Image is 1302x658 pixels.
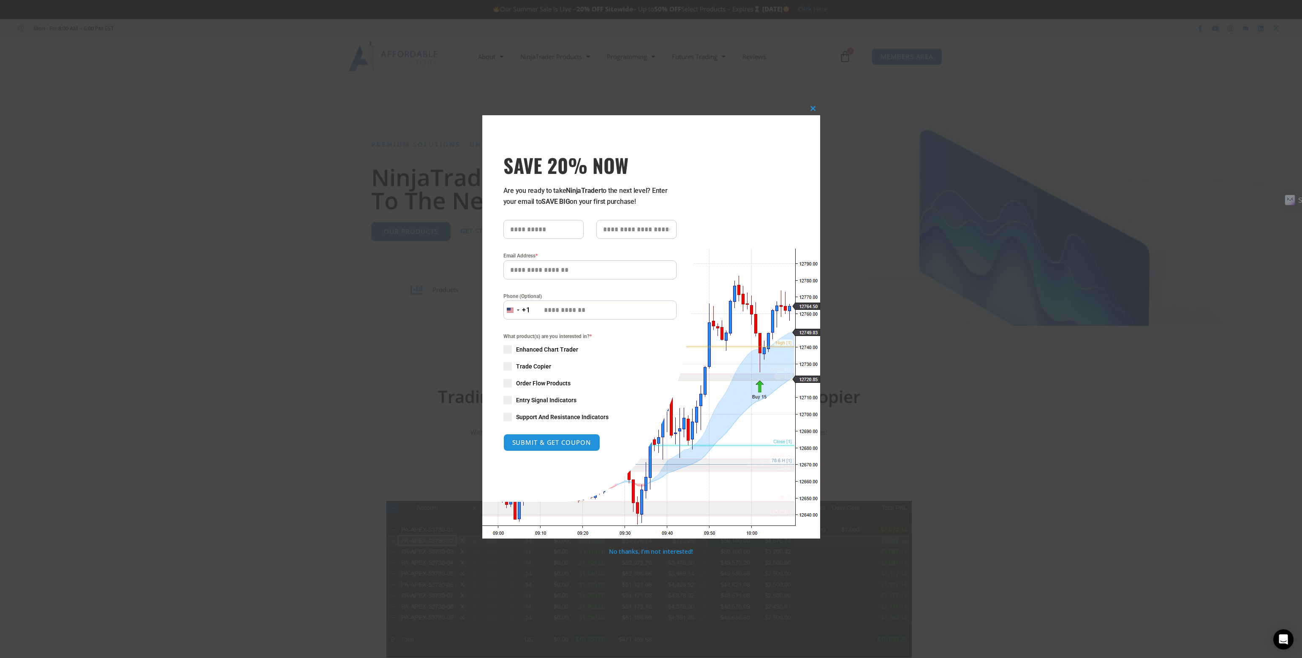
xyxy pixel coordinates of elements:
div: +1 [522,305,530,316]
button: SUBMIT & GET COUPON [503,434,600,451]
strong: SAVE BIG [541,198,570,206]
a: No thanks, I’m not interested! [609,547,693,555]
span: What product(s) are you interested in? [503,332,677,341]
p: Are you ready to take to the next level? Enter your email to on your first purchase! [503,185,677,207]
label: Phone (Optional) [503,292,677,301]
span: Support And Resistance Indicators [516,413,609,421]
strong: NinjaTrader [566,187,601,195]
label: Order Flow Products [503,379,677,387]
label: Trade Copier [503,362,677,371]
span: Enhanced Chart Trader [516,345,578,354]
span: Entry Signal Indicators [516,396,576,404]
span: SAVE 20% NOW [503,153,677,177]
label: Entry Signal Indicators [503,396,677,404]
div: Open Intercom Messenger [1273,629,1294,650]
button: Selected country [503,301,530,320]
label: Support And Resistance Indicators [503,413,677,421]
label: Email Address [503,252,677,260]
label: Enhanced Chart Trader [503,345,677,354]
span: Trade Copier [516,362,551,371]
span: Order Flow Products [516,379,571,387]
